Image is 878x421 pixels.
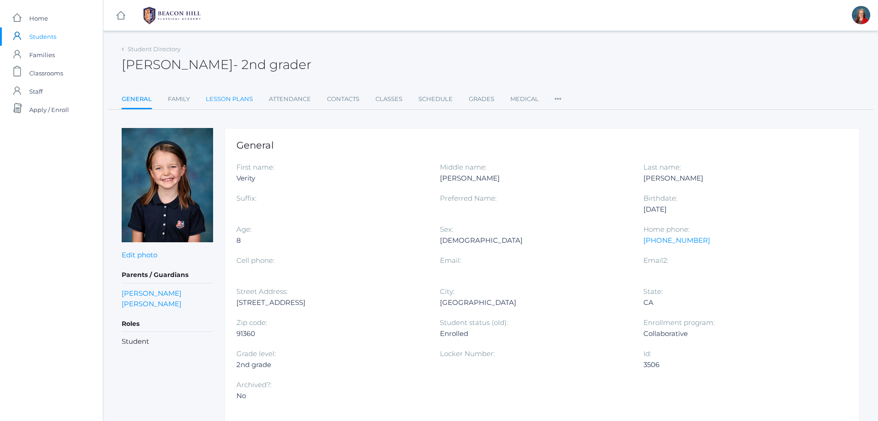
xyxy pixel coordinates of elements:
[643,287,663,296] label: State:
[236,297,426,308] div: [STREET_ADDRESS]
[122,90,152,110] a: General
[440,349,495,358] label: Locker Number:
[236,225,252,234] label: Age:
[440,287,455,296] label: City:
[122,336,213,347] li: Student
[236,359,426,370] div: 2nd grade
[469,90,494,108] a: Grades
[122,250,157,259] a: Edit photo
[236,318,267,327] label: Zip code:
[440,328,630,339] div: Enrolled
[29,46,55,64] span: Families
[643,236,710,245] a: [PHONE_NUMBER]
[440,163,487,171] label: Middle name:
[122,128,213,242] img: Verity DenHartog
[29,27,56,46] span: Students
[236,235,426,246] div: 8
[138,4,206,27] img: BHCALogos-05-308ed15e86a5a0abce9b8dd61676a3503ac9727e845dece92d48e8588c001991.png
[236,163,274,171] label: First name:
[122,316,213,332] h5: Roles
[233,57,311,72] span: - 2nd grader
[236,349,276,358] label: Grade level:
[643,173,833,184] div: [PERSON_NAME]
[440,173,630,184] div: [PERSON_NAME]
[643,163,681,171] label: Last name:
[643,194,677,203] label: Birthdate:
[643,359,833,370] div: 3506
[236,328,426,339] div: 91360
[643,225,690,234] label: Home phone:
[128,45,181,53] a: Student Directory
[643,349,651,358] label: Id:
[418,90,453,108] a: Schedule
[269,90,311,108] a: Attendance
[236,287,288,296] label: Street Address:
[236,256,274,265] label: Cell phone:
[440,235,630,246] div: [DEMOGRAPHIC_DATA]
[440,194,497,203] label: Preferred Name:
[440,225,453,234] label: Sex:
[29,9,48,27] span: Home
[122,58,311,72] h2: [PERSON_NAME]
[29,82,43,101] span: Staff
[236,140,848,150] h1: General
[643,297,833,308] div: CA
[510,90,539,108] a: Medical
[29,64,63,82] span: Classrooms
[236,380,272,389] label: Archived?:
[236,194,257,203] label: Suffix:
[168,90,190,108] a: Family
[440,256,461,265] label: Email:
[327,90,359,108] a: Contacts
[440,297,630,308] div: [GEOGRAPHIC_DATA]
[643,318,715,327] label: Enrollment program:
[643,204,833,215] div: [DATE]
[236,173,426,184] div: Verity
[236,390,426,401] div: No
[852,6,870,24] div: Sarah DenHartog
[122,298,182,309] a: [PERSON_NAME]
[643,256,668,265] label: Email2:
[122,267,213,283] h5: Parents / Guardians
[440,318,508,327] label: Student status (old):
[29,101,69,119] span: Apply / Enroll
[122,288,182,298] a: [PERSON_NAME]
[375,90,402,108] a: Classes
[643,328,833,339] div: Collaborative
[206,90,253,108] a: Lesson Plans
